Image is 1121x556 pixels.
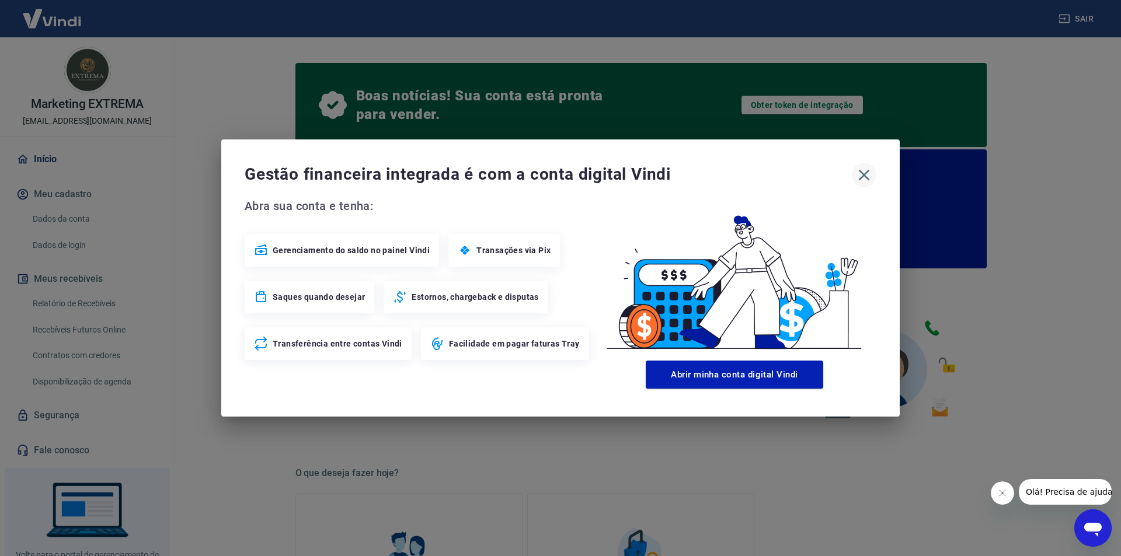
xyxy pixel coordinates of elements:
[991,481,1014,505] iframe: Fechar mensagem
[449,338,580,349] span: Facilidade em pagar faturas Tray
[273,291,365,303] span: Saques quando desejar
[1019,479,1112,505] iframe: Mensagem da empresa
[245,163,852,186] span: Gestão financeira integrada é com a conta digital Vindi
[273,338,402,349] span: Transferência entre contas Vindi
[7,8,98,18] span: Olá! Precisa de ajuda?
[593,197,876,356] img: Good Billing
[646,361,823,389] button: Abrir minha conta digital Vindi
[273,244,430,256] span: Gerenciamento do saldo no painel Vindi
[245,197,593,215] span: Abra sua conta e tenha:
[476,244,551,256] span: Transações via Pix
[412,291,538,303] span: Estornos, chargeback e disputas
[1074,509,1112,547] iframe: Botão para abrir a janela de mensagens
